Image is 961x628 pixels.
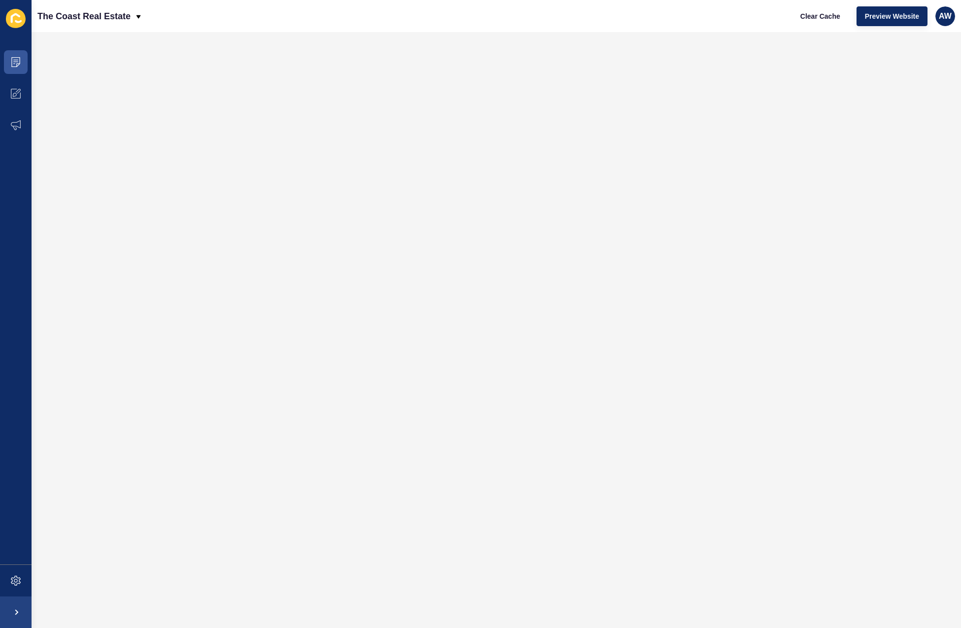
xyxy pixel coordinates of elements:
[37,4,131,29] p: The Coast Real Estate
[865,11,919,21] span: Preview Website
[800,11,840,21] span: Clear Cache
[792,6,849,26] button: Clear Cache
[939,11,952,21] span: AW
[857,6,927,26] button: Preview Website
